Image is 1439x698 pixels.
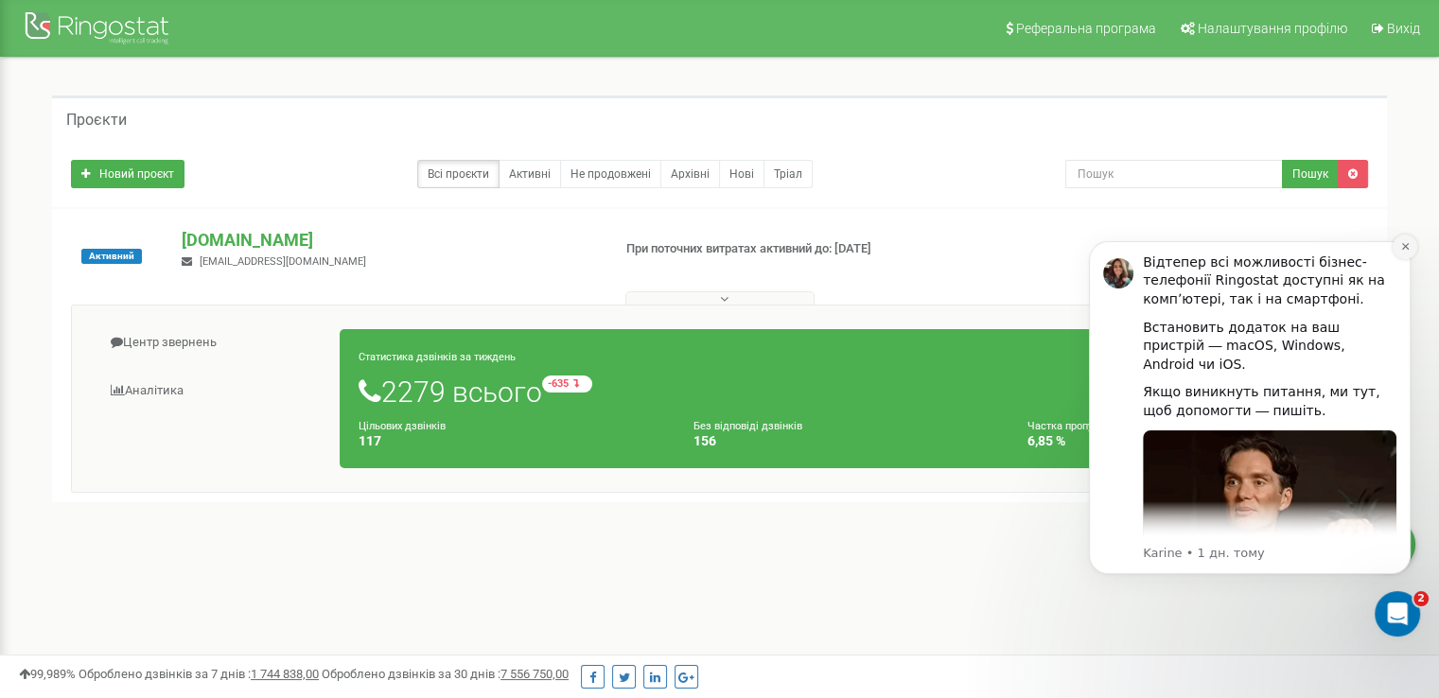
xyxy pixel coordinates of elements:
h4: 6,85 % [1027,434,1334,448]
a: Центр звернень [86,320,341,366]
u: 7 556 750,00 [500,667,569,681]
p: [DOMAIN_NAME] [182,228,595,253]
iframe: Intercom live chat [1375,591,1420,637]
p: При поточних витратах активний до: [DATE] [626,240,929,258]
span: Оброблено дзвінків за 30 днів : [322,667,569,681]
small: Без відповіді дзвінків [693,420,802,432]
small: Статистика дзвінків за тиждень [359,351,516,363]
button: Пошук [1282,160,1339,188]
span: 2 [1413,591,1429,606]
span: Вихід [1387,21,1420,36]
span: [EMAIL_ADDRESS][DOMAIN_NAME] [200,255,366,268]
h4: 117 [359,434,665,448]
h4: 156 [693,434,1000,448]
small: Частка пропущених дзвінків [1027,420,1167,432]
h1: 2279 всього [359,375,1334,408]
a: Аналiтика [86,368,341,414]
small: -635 [542,375,592,393]
span: Реферальна програма [1016,21,1156,36]
a: Всі проєкти [417,160,500,188]
a: Новий проєкт [71,160,184,188]
span: Активний [81,249,142,264]
input: Пошук [1065,160,1283,188]
u: 1 744 838,00 [251,667,319,681]
a: Активні [499,160,561,188]
a: Нові [719,160,764,188]
h5: Проєкти [66,112,127,129]
iframe: Intercom notifications повідомлення [1061,213,1439,647]
a: Не продовжені [560,160,661,188]
span: 99,989% [19,667,76,681]
small: Цільових дзвінків [359,420,446,432]
span: Налаштування профілю [1198,21,1347,36]
a: Архівні [660,160,720,188]
span: Оброблено дзвінків за 7 днів : [79,667,319,681]
a: Тріал [763,160,813,188]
